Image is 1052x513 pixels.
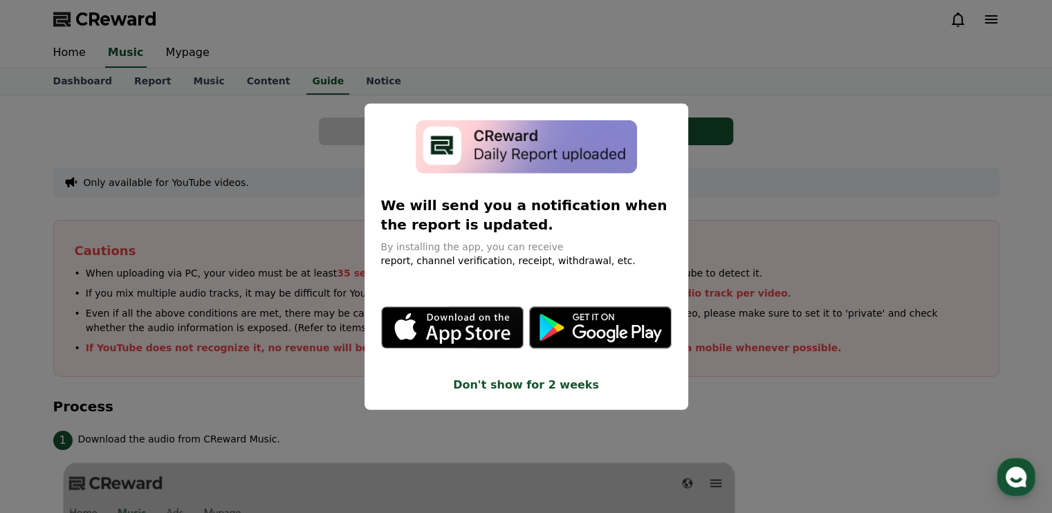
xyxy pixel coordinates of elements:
[381,253,672,267] p: report, channel verification, receipt, withdrawal, etc.
[35,419,59,430] span: Home
[381,195,672,234] p: We will send you a notification when the report is updated.
[205,419,239,430] span: Settings
[381,239,672,253] p: By installing the app, you can receive
[115,420,156,431] span: Messages
[91,398,178,433] a: Messages
[178,398,266,433] a: Settings
[416,120,637,174] img: app-install-modal
[381,376,672,393] button: Don't show for 2 weeks
[364,104,688,410] div: modal
[4,398,91,433] a: Home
